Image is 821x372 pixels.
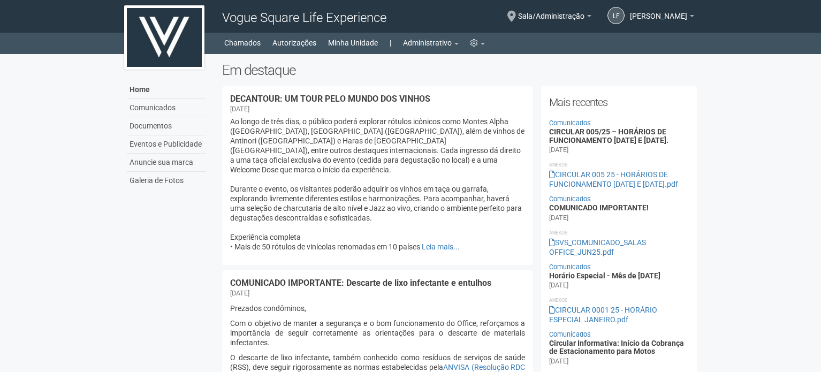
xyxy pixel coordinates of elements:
a: Autorizações [272,35,316,50]
a: Comunicados [549,263,591,271]
a: Comunicados [549,195,591,203]
div: [DATE] [549,280,568,290]
a: COMUNICADO IMPORTANTE! [549,203,649,212]
a: [PERSON_NAME] [630,13,694,22]
a: | [390,35,391,50]
h2: Mais recentes [549,94,689,110]
span: Sala/Administração [518,2,584,20]
span: Vogue Square Life Experience [222,10,386,25]
a: Documentos [127,117,206,135]
img: logo.jpg [124,5,204,70]
div: [DATE] [230,104,249,114]
a: Circular Informativa: Início da Cobrança de Estacionamento para Motos [549,339,684,355]
a: Sala/Administração [518,13,591,22]
a: LF [607,7,625,24]
div: [DATE] [549,145,568,155]
a: Chamados [224,35,261,50]
a: DECANTOUR: UM TOUR PELO MUNDO DOS VINHOS [230,94,430,104]
p: Ao longo de três dias, o público poderá explorar rótulos icônicos como Montes Alpha ([GEOGRAPHIC_... [230,117,525,252]
a: Galeria de Fotos [127,172,206,189]
a: CIRCULAR 005 25 - HORÁRIOS DE FUNCIONAMENTO [DATE] E [DATE].pdf [549,170,678,188]
p: Prezados condôminos, [230,303,525,313]
p: Com o objetivo de manter a segurança e o bom funcionamento do Office, reforçamos a importância de... [230,318,525,347]
div: [DATE] [549,213,568,223]
a: Anuncie sua marca [127,154,206,172]
a: Home [127,81,206,99]
li: Anexos [549,295,689,305]
div: [DATE] [230,289,249,298]
a: Minha Unidade [328,35,378,50]
a: SVS_COMUNICADO_SALAS OFFICE_JUN25.pdf [549,238,646,256]
h2: Em destaque [222,62,697,78]
a: Comunicados [127,99,206,117]
a: CIRCULAR 005/25 – HORÁRIOS DE FUNCIONAMENTO [DATE] E [DATE]. [549,127,668,144]
a: Administrativo [403,35,459,50]
a: Configurações [470,35,485,50]
a: Horário Especial - Mês de [DATE] [549,271,660,280]
a: Comunicados [549,119,591,127]
span: Letícia Florim [630,2,687,20]
a: CIRCULAR 0001 25 - HORÁRIO ESPECIAL JANEIRO.pdf [549,306,657,324]
a: Eventos e Publicidade [127,135,206,154]
li: Anexos [549,228,689,238]
div: [DATE] [549,356,568,366]
a: Leia mais... [422,242,460,251]
a: COMUNICADO IMPORTANTE: Descarte de lixo infectante e entulhos [230,278,491,288]
li: Anexos [549,160,689,170]
a: Comunicados [549,330,591,338]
